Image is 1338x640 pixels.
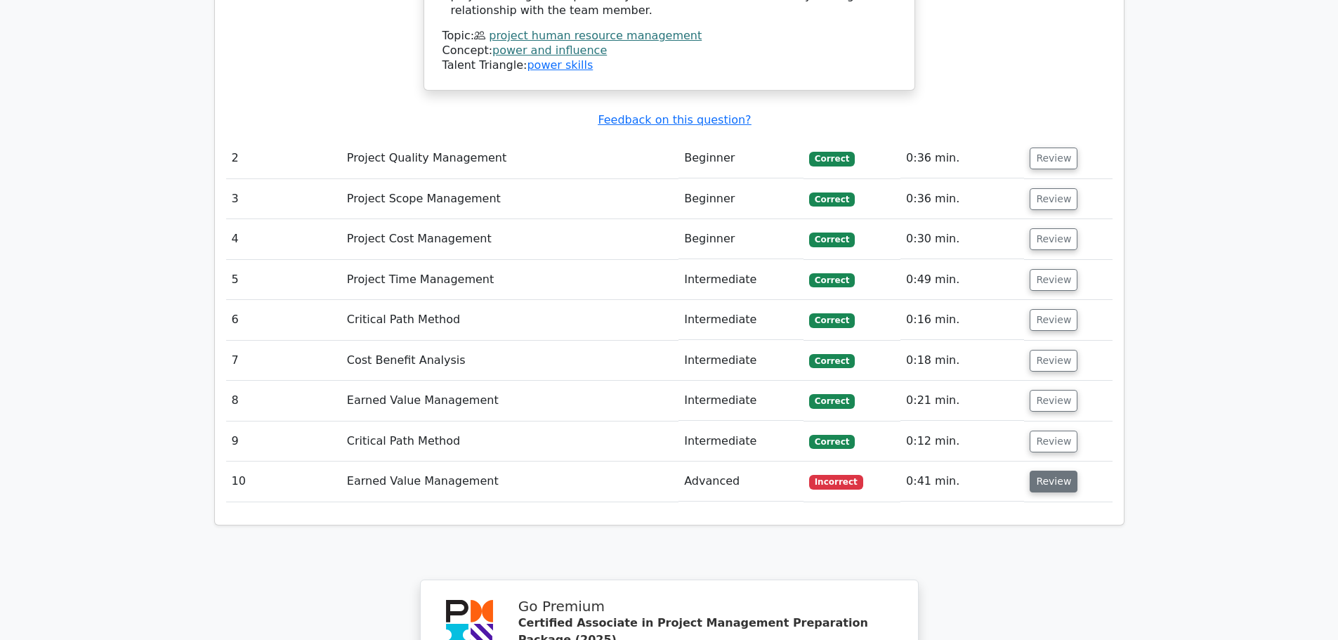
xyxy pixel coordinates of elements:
[678,381,804,421] td: Intermediate
[900,219,1024,259] td: 0:30 min.
[341,381,678,421] td: Earned Value Management
[900,138,1024,178] td: 0:36 min.
[527,58,593,72] a: power skills
[809,475,863,489] span: Incorrect
[1030,188,1077,210] button: Review
[226,381,341,421] td: 8
[226,179,341,219] td: 3
[1030,309,1077,331] button: Review
[678,341,804,381] td: Intermediate
[1030,228,1077,250] button: Review
[900,462,1024,502] td: 0:41 min.
[678,422,804,462] td: Intermediate
[442,29,896,72] div: Talent Triangle:
[489,29,702,42] a: project human resource management
[809,435,855,449] span: Correct
[442,29,896,44] div: Topic:
[678,219,804,259] td: Beginner
[341,219,678,259] td: Project Cost Management
[809,233,855,247] span: Correct
[678,300,804,340] td: Intermediate
[900,179,1024,219] td: 0:36 min.
[1030,350,1077,372] button: Review
[1030,148,1077,169] button: Review
[341,260,678,300] td: Project Time Management
[341,462,678,502] td: Earned Value Management
[226,422,341,462] td: 9
[1030,471,1077,492] button: Review
[341,422,678,462] td: Critical Path Method
[226,138,341,178] td: 2
[226,260,341,300] td: 5
[678,179,804,219] td: Beginner
[341,179,678,219] td: Project Scope Management
[341,300,678,340] td: Critical Path Method
[809,273,855,287] span: Correct
[341,138,678,178] td: Project Quality Management
[226,462,341,502] td: 10
[226,341,341,381] td: 7
[678,138,804,178] td: Beginner
[1030,431,1077,452] button: Review
[678,462,804,502] td: Advanced
[900,260,1024,300] td: 0:49 min.
[226,219,341,259] td: 4
[678,260,804,300] td: Intermediate
[900,341,1024,381] td: 0:18 min.
[1030,390,1077,412] button: Review
[900,381,1024,421] td: 0:21 min.
[809,152,855,166] span: Correct
[598,113,751,126] a: Feedback on this question?
[900,422,1024,462] td: 0:12 min.
[809,354,855,368] span: Correct
[341,341,678,381] td: Cost Benefit Analysis
[809,192,855,207] span: Correct
[1030,269,1077,291] button: Review
[226,300,341,340] td: 6
[492,44,607,57] a: power and influence
[442,44,896,58] div: Concept:
[809,394,855,408] span: Correct
[900,300,1024,340] td: 0:16 min.
[809,313,855,327] span: Correct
